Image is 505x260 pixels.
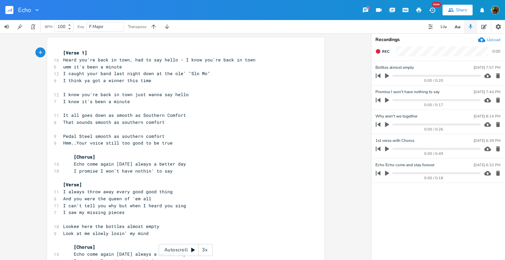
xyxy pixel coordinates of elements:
[18,7,31,13] span: Echo
[74,154,95,160] span: [Chorus]
[63,77,151,83] span: I think ya got a winner this time
[63,91,189,97] span: I know you're back in town just wanna say hello
[375,89,440,95] span: Promise I won't have nothing to say
[426,4,439,16] button: New
[63,161,186,167] span: Echo come again [DATE] always a better day
[375,113,417,119] span: Why aren't we together
[89,24,104,30] span: F Major
[199,244,211,256] div: 3x
[63,196,151,202] span: And you were the queen of 'em all
[443,5,473,15] button: Share
[375,64,414,71] span: Bottles almost empty
[63,168,173,174] span: I promise I won't have nothin' to say
[487,37,500,42] div: Upload
[491,6,500,14] img: Susan Rowe
[474,163,500,167] div: [DATE] 6:32 PM
[63,203,186,209] span: I can't tell you why but when I heard you sing
[375,162,435,168] span: Echo Echo come and stay forever
[63,133,165,139] span: Pedal Steel smooth as southern comfort
[474,90,500,94] div: [DATE] 7:44 PM
[45,25,52,29] div: BPM
[63,140,173,146] span: Hmm..Your voice still too good to be true
[159,244,213,256] div: Autoscroll
[63,50,87,56] span: [Verse 1]
[387,176,481,180] div: 0:00 / 0:18
[63,57,256,63] span: Heard you're back in town, had to say hello - I know you're back in town
[382,49,389,54] span: Rec
[474,114,500,118] div: [DATE] 8:14 PM
[375,138,414,144] span: 1st verse with Chorus
[456,7,467,13] div: Share
[63,70,210,76] span: I caught your band last night down at the ole' "Slo Mo"
[474,66,500,69] div: [DATE] 7:57 PM
[478,36,500,43] button: Upload
[492,49,500,53] div: 0:00
[63,98,130,104] span: I know it's been a minute
[63,209,125,215] span: I saw my missing pieces
[63,230,149,236] span: Look at me slowly losin' my mind
[63,182,82,188] span: [Verse]
[387,152,481,156] div: 0:00 / 0:49
[63,223,159,229] span: Lookee here the bottles almost empty
[63,119,165,125] span: That sounds smooth as southern comfort
[387,103,481,107] div: 0:00 / 0:17
[63,189,173,195] span: I always throw away every good good thing
[63,112,186,118] span: It all goes down as smooth as Southern Comfort
[375,37,501,42] div: Recordings
[474,139,500,143] div: [DATE] 6:39 PM
[373,46,392,57] button: Rec
[63,251,186,257] span: Echo come again [DATE] always a better day
[77,25,84,29] div: Key
[128,25,146,29] div: Transpose
[63,64,122,70] span: umm it's been a minute
[432,2,441,7] div: New
[387,79,481,82] div: 0:00 / 0:20
[387,127,481,131] div: 0:00 / 0:26
[74,244,95,250] span: [Chorus]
